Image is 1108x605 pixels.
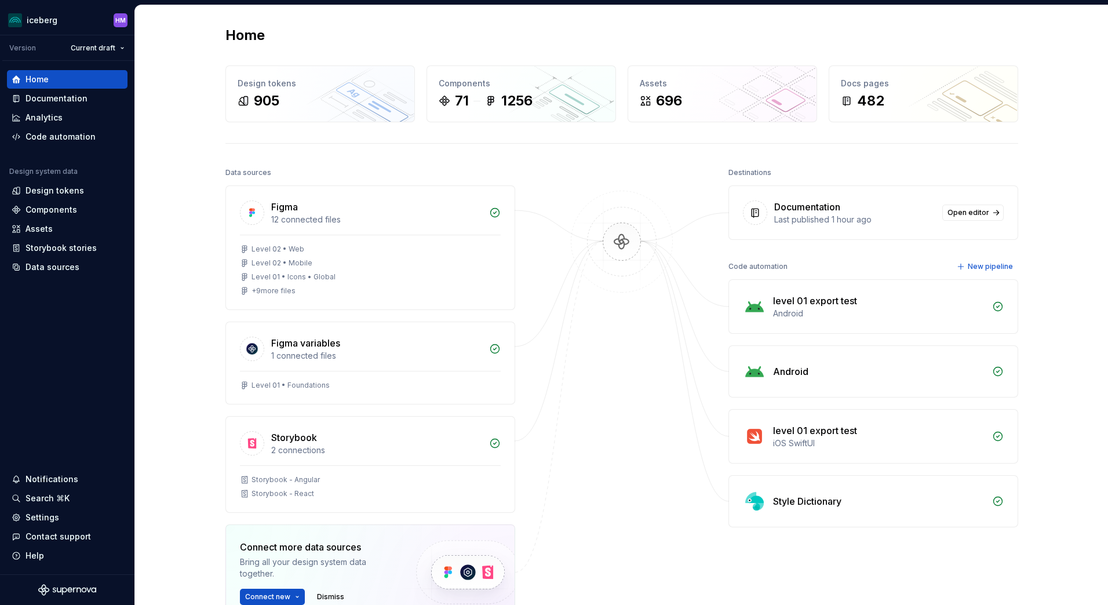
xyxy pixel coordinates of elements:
div: Docs pages [841,78,1006,89]
a: Docs pages482 [829,65,1018,122]
a: Figma12 connected filesLevel 02 • WebLevel 02 • MobileLevel 01 • Icons • Global+9more files [225,185,515,310]
div: Code automation [728,258,788,275]
div: Destinations [728,165,771,181]
div: Level 02 • Web [252,245,304,254]
div: 905 [254,92,279,110]
div: Components [439,78,604,89]
svg: Supernova Logo [38,584,96,596]
div: Components [25,204,77,216]
div: Style Dictionary [773,494,841,508]
div: Design tokens [238,78,403,89]
a: Documentation [7,89,127,108]
div: Figma variables [271,336,340,350]
div: Last published 1 hour ago [774,214,935,225]
div: Analytics [25,112,63,123]
div: Connect more data sources [240,540,396,554]
button: Dismiss [312,589,349,605]
div: 1 connected files [271,350,482,362]
div: Bring all your design system data together. [240,556,396,580]
div: Data sources [225,165,271,181]
div: Android [773,308,985,319]
a: Analytics [7,108,127,127]
a: Home [7,70,127,89]
div: Level 02 • Mobile [252,258,312,268]
div: Assets [25,223,53,235]
a: Design tokens905 [225,65,415,122]
button: icebergHM [2,8,132,32]
a: Open editor [942,205,1004,221]
span: Connect new [245,592,290,602]
div: iceberg [27,14,57,26]
div: Storybook [271,431,317,444]
a: Settings [7,508,127,527]
span: Open editor [947,208,989,217]
a: Code automation [7,127,127,146]
div: Contact support [25,531,91,542]
div: Version [9,43,36,53]
div: Storybook stories [25,242,97,254]
a: Figma variables1 connected filesLevel 01 • Foundations [225,322,515,404]
span: Current draft [71,43,115,53]
img: 418c6d47-6da6-4103-8b13-b5999f8989a1.png [8,13,22,27]
div: 2 connections [271,444,482,456]
div: Design tokens [25,185,84,196]
div: Storybook - React [252,489,314,498]
div: Android [773,365,808,378]
div: Settings [25,512,59,523]
div: 1256 [501,92,533,110]
button: Current draft [65,40,130,56]
div: Level 01 • Icons • Global [252,272,336,282]
div: + 9 more files [252,286,296,296]
a: Storybook stories [7,239,127,257]
button: New pipeline [953,258,1018,275]
div: iOS SwiftUI [773,438,985,449]
a: Storybook2 connectionsStorybook - AngularStorybook - React [225,416,515,513]
button: Contact support [7,527,127,546]
div: Notifications [25,473,78,485]
h2: Home [225,26,265,45]
div: level 01 export test [773,294,857,308]
div: Storybook - Angular [252,475,320,484]
button: Notifications [7,470,127,489]
div: Design system data [9,167,78,176]
button: Connect new [240,589,305,605]
a: Components [7,201,127,219]
button: Search ⌘K [7,489,127,508]
div: 482 [857,92,884,110]
div: HM [115,16,126,25]
div: 696 [656,92,682,110]
div: Search ⌘K [25,493,70,504]
span: New pipeline [968,262,1013,271]
div: Figma [271,200,298,214]
button: Help [7,546,127,565]
a: Assets696 [628,65,817,122]
a: Design tokens [7,181,127,200]
div: Documentation [774,200,840,214]
a: Components711256 [427,65,616,122]
div: 71 [455,92,469,110]
div: Data sources [25,261,79,273]
div: Home [25,74,49,85]
a: Data sources [7,258,127,276]
div: Documentation [25,93,88,104]
div: Help [25,550,44,562]
a: Assets [7,220,127,238]
div: 12 connected files [271,214,482,225]
span: Dismiss [317,592,344,602]
div: level 01 export test [773,424,857,438]
div: Code automation [25,131,96,143]
div: Level 01 • Foundations [252,381,330,390]
div: Assets [640,78,805,89]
